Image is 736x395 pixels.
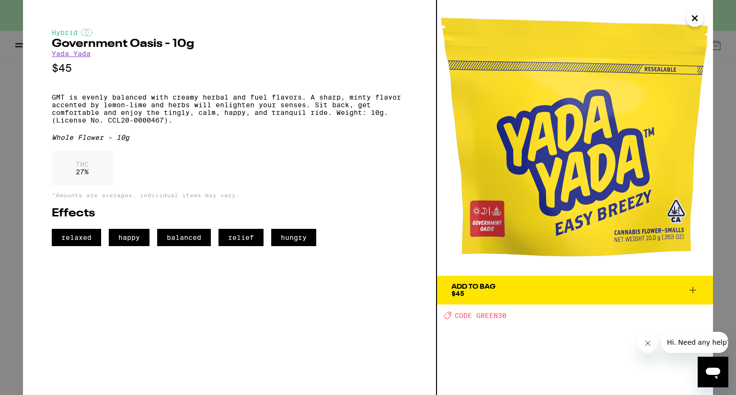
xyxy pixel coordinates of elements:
[52,50,91,57] a: Yada Yada
[698,357,728,387] iframe: Button to launch messaging window
[52,208,407,219] h2: Effects
[661,332,728,353] iframe: Message from company
[81,29,92,36] img: hybridColor.svg
[52,29,407,36] div: Hybrid
[451,283,495,290] div: Add To Bag
[52,62,407,74] p: $45
[76,160,89,168] p: THC
[6,7,69,14] span: Hi. Need any help?
[52,134,407,141] div: Whole Flower - 10g
[451,290,464,297] span: $45
[218,229,264,246] span: relief
[271,229,316,246] span: hungry
[52,151,113,185] div: 27 %
[157,229,211,246] span: balanced
[52,38,407,50] h2: Government Oasis - 10g
[437,276,713,305] button: Add To Bag$45
[52,229,101,246] span: relaxed
[455,312,506,319] span: CODE GREEN30
[109,229,149,246] span: happy
[52,192,407,198] p: *Amounts are averages, individual items may vary.
[638,334,657,353] iframe: Close message
[52,93,407,124] p: GMT is evenly balanced with creamy herbal and fuel flavors. A sharp, minty flavor accented by lem...
[686,10,703,27] button: Close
